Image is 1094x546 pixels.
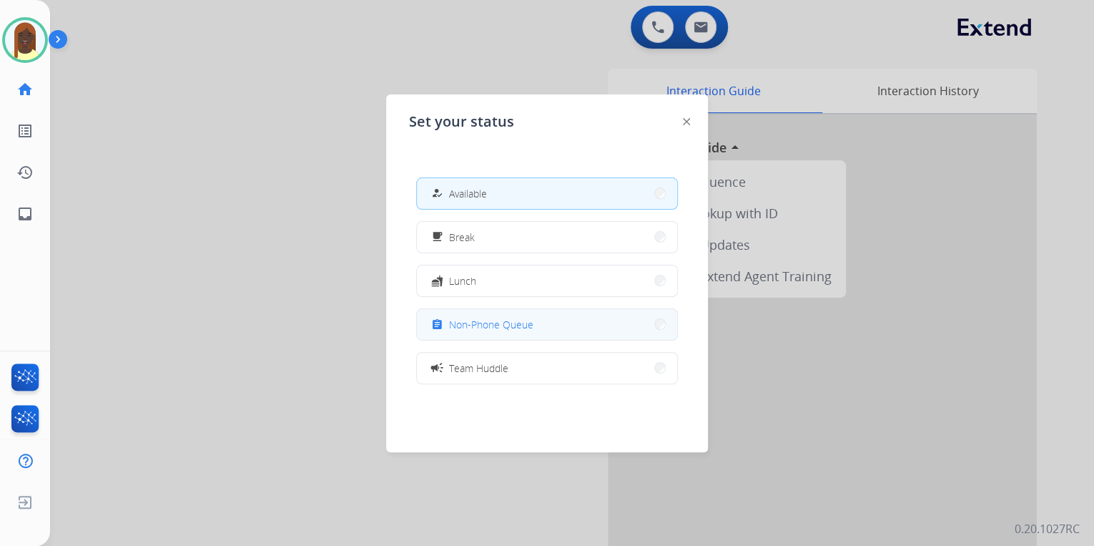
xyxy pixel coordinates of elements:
span: Non-Phone Queue [449,317,533,332]
span: Available [449,186,487,201]
span: Set your status [409,112,514,132]
mat-icon: history [16,164,34,181]
button: Break [417,222,677,253]
mat-icon: list_alt [16,122,34,140]
mat-icon: inbox [16,205,34,223]
button: Team Huddle [417,353,677,384]
mat-icon: campaign [430,361,444,375]
mat-icon: home [16,81,34,98]
mat-icon: free_breakfast [431,231,443,243]
img: avatar [5,20,45,60]
mat-icon: fastfood [431,275,443,287]
button: Available [417,178,677,209]
span: Break [449,230,475,245]
img: close-button [683,118,690,125]
button: Non-Phone Queue [417,309,677,340]
span: Team Huddle [449,361,508,376]
span: Lunch [449,273,476,288]
mat-icon: how_to_reg [431,187,443,200]
mat-icon: assignment [431,318,443,331]
button: Lunch [417,265,677,296]
p: 0.20.1027RC [1015,520,1080,537]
